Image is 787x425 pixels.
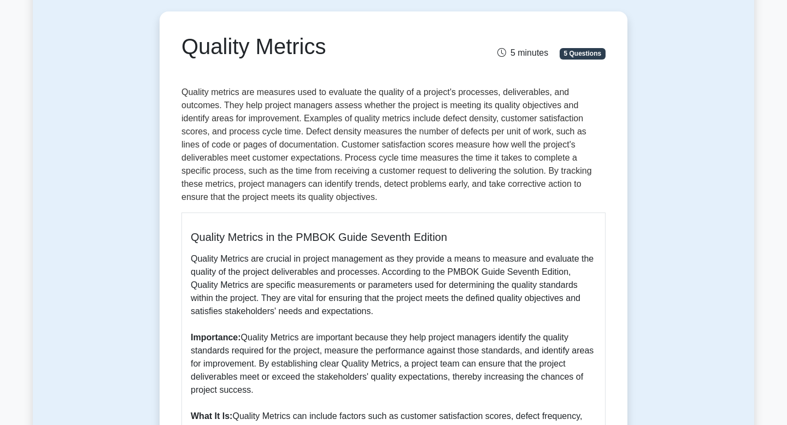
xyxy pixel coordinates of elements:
p: Quality metrics are measures used to evaluate the quality of a project's processes, deliverables,... [181,86,606,204]
span: 5 Questions [560,48,606,59]
h5: Quality Metrics in the PMBOK Guide Seventh Edition [191,231,596,244]
b: What It Is: [191,411,232,421]
b: Importance: [191,333,241,342]
span: 5 minutes [497,48,548,57]
h1: Quality Metrics [181,33,460,60]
